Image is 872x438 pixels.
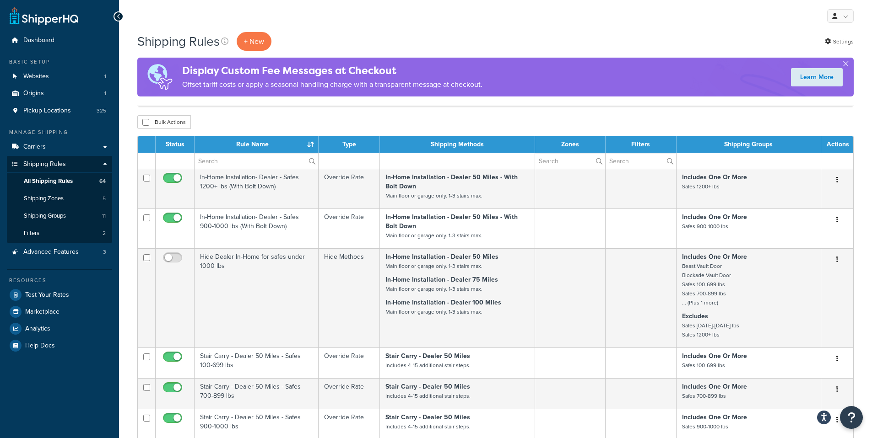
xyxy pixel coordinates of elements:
a: Filters 2 [7,225,112,242]
th: Type [319,136,380,153]
strong: Stair Carry - Dealer 50 Miles [385,382,470,391]
li: Origins [7,85,112,102]
li: Filters [7,225,112,242]
a: Advanced Features 3 [7,244,112,261]
li: All Shipping Rules [7,173,112,190]
strong: In-Home Installation - Dealer 50 Miles [385,252,498,262]
span: 325 [97,107,106,115]
span: Shipping Zones [24,195,64,203]
p: Offset tariff costs or apply a seasonal handling charge with a transparent message at checkout. [182,78,482,91]
span: Shipping Rules [23,160,66,168]
strong: In-Home Installation - Dealer 100 Miles [385,298,501,307]
small: Includes 4-15 additional stair steps. [385,422,471,431]
span: Marketplace [25,308,60,316]
small: Main floor or garage only. 1-3 stairs max. [385,192,482,200]
small: Includes 4-15 additional stair steps. [385,361,471,369]
span: Carriers [23,143,46,151]
td: In-Home Installation- Dealer - Safes 900-1000 lbs (With Bolt Down) [195,208,319,248]
span: 3 [103,248,106,256]
a: Origins 1 [7,85,112,102]
input: Search [195,153,318,169]
strong: Stair Carry - Dealer 50 Miles [385,412,470,422]
span: Shipping Groups [24,212,66,220]
th: Status [156,136,195,153]
span: 1 [104,90,106,97]
a: ShipperHQ Home [10,7,78,25]
strong: Includes One Or More [682,351,747,361]
button: Open Resource Center [840,406,863,429]
span: 11 [102,212,106,220]
small: Safes 700-899 lbs [682,392,726,400]
small: Main floor or garage only. 1-3 stairs max. [385,262,482,270]
span: Advanced Features [23,248,79,256]
a: Shipping Groups 11 [7,208,112,224]
a: Learn More [791,68,843,86]
small: Safes 1200+ lbs [682,182,720,191]
strong: Stair Carry - Dealer 50 Miles [385,351,470,361]
div: Manage Shipping [7,128,112,136]
a: All Shipping Rules 64 [7,173,112,190]
small: Main floor or garage only. 1-3 stairs max. [385,308,482,316]
th: Filters [606,136,677,153]
div: Basic Setup [7,58,112,66]
td: Override Rate [319,378,380,409]
th: Rule Name : activate to sort column ascending [195,136,319,153]
span: 64 [99,177,106,185]
input: Search [535,153,605,169]
td: Override Rate [319,347,380,378]
span: Test Your Rates [25,291,69,299]
a: Dashboard [7,32,112,49]
span: Analytics [25,325,50,333]
small: Main floor or garage only. 1-3 stairs max. [385,231,482,240]
a: Shipping Rules [7,156,112,173]
th: Actions [821,136,853,153]
strong: Includes One Or More [682,412,747,422]
strong: Includes One Or More [682,382,747,391]
h1: Shipping Rules [137,32,220,50]
a: Marketplace [7,304,112,320]
span: Help Docs [25,342,55,350]
span: All Shipping Rules [24,177,73,185]
span: Origins [23,90,44,97]
li: Shipping Rules [7,156,112,243]
li: Pickup Locations [7,102,112,119]
li: Shipping Groups [7,208,112,224]
span: Dashboard [23,37,54,44]
strong: In-Home Installation - Dealer 50 Miles - With Bolt Down [385,212,518,231]
a: Websites 1 [7,68,112,85]
td: Hide Dealer In-Home for safes under 1000 lbs [195,248,319,347]
td: Override Rate [319,208,380,248]
span: Filters [24,230,39,237]
small: Main floor or garage only. 1-3 stairs max. [385,285,482,293]
td: Hide Methods [319,248,380,347]
td: Stair Carry - Dealer 50 Miles - Safes 700-899 lbs [195,378,319,409]
strong: Includes One Or More [682,252,747,262]
span: 1 [104,73,106,80]
h4: Display Custom Fee Messages at Checkout [182,63,482,78]
input: Search [606,153,676,169]
li: Websites [7,68,112,85]
small: Safes [DATE]-[DATE] lbs Safes 1200+ lbs [682,321,739,339]
div: Resources [7,277,112,284]
a: Help Docs [7,337,112,354]
a: Analytics [7,320,112,337]
strong: Includes One Or More [682,172,747,182]
a: Test Your Rates [7,287,112,303]
small: Safes 100-699 lbs [682,361,725,369]
td: In-Home Installation- Dealer - Safes 1200+ lbs (With Bolt Down) [195,169,319,208]
strong: In-Home Installation - Dealer 50 Miles - With Bolt Down [385,172,518,191]
small: Safes 900-1000 lbs [682,222,728,230]
button: Bulk Actions [137,115,191,129]
small: Beast Vault Door Blockade Vault Door Safes 100-699 lbs Safes 700-899 lbs ... (Plus 1 more) [682,262,731,307]
strong: Includes One Or More [682,212,747,222]
img: duties-banner-06bc72dcb5fe05cb3f9472aba00be2ae8eb53ab6f0d8bb03d382ba314ac3c341.png [137,58,182,96]
a: Pickup Locations 325 [7,102,112,119]
small: Includes 4-15 additional stair steps. [385,392,471,400]
a: Settings [825,35,854,48]
td: Override Rate [319,169,380,208]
